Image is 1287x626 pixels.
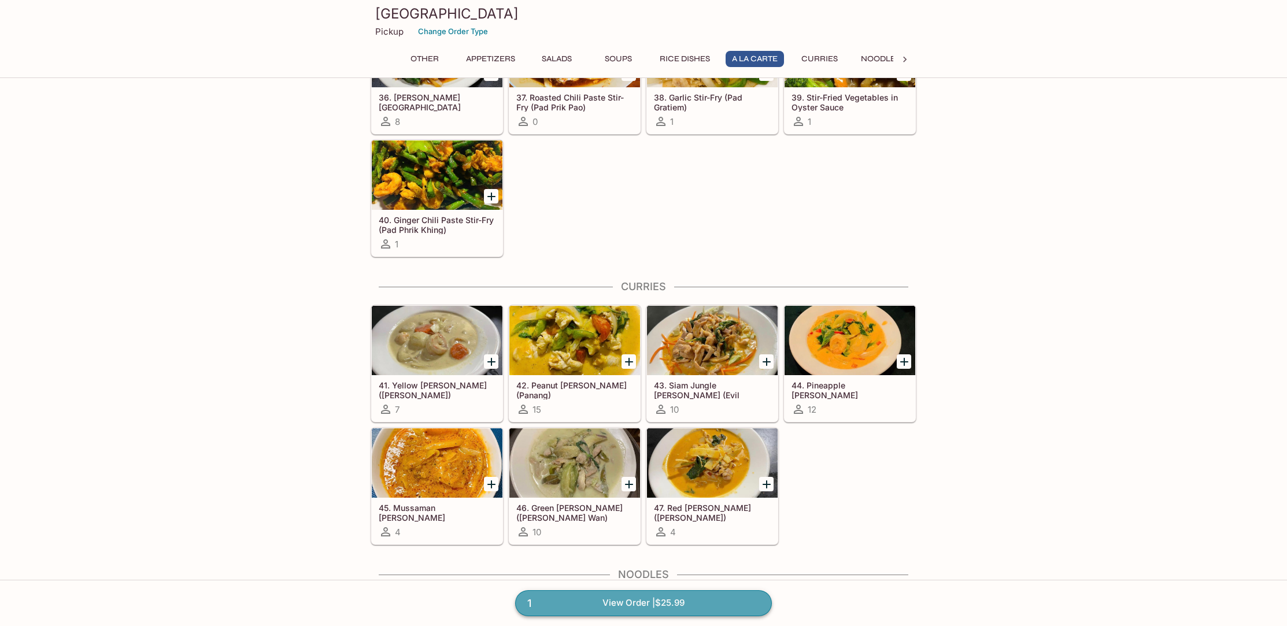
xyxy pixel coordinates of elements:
[646,305,778,422] a: 43. Siam Jungle [PERSON_NAME] (Evil [PERSON_NAME])10
[371,305,503,422] a: 41. Yellow [PERSON_NAME] ([PERSON_NAME])7
[413,23,493,40] button: Change Order Type
[379,215,495,234] h5: 40. Ginger Chili Paste Stir-Fry (Pad Phrik Khing)
[372,140,502,210] div: 40. Ginger Chili Paste Stir-Fry (Pad Phrik Khing)
[759,354,774,369] button: Add 43. Siam Jungle Curry (Evil Curry)
[726,51,784,67] button: A La Carte
[515,590,772,616] a: 1View Order |$25.99
[371,568,916,581] h4: Noodles
[808,404,816,415] span: 12
[375,5,912,23] h3: [GEOGRAPHIC_DATA]
[793,51,845,67] button: Curries
[516,92,633,112] h5: 37. Roasted Chili Paste Stir-Fry (Pad Prik Pao)
[379,503,495,522] h5: 45. Mussaman [PERSON_NAME]
[759,477,774,491] button: Add 47. Red Curry (Gaeng Dang)
[371,280,916,293] h4: Curries
[855,51,907,67] button: Noodles
[670,404,679,415] span: 10
[654,380,771,399] h5: 43. Siam Jungle [PERSON_NAME] (Evil [PERSON_NAME])
[653,51,716,67] button: Rice Dishes
[784,305,916,422] a: 44. Pineapple [PERSON_NAME] ([PERSON_NAME] Saparot)12
[647,428,778,498] div: 47. Red Curry (Gaeng Dang)
[371,140,503,257] a: 40. Ginger Chili Paste Stir-Fry (Pad Phrik Khing)1
[509,428,640,498] div: 46. Green Curry (Gaeng Kiew Wan)
[484,477,498,491] button: Add 45. Mussaman Curry
[647,306,778,375] div: 43. Siam Jungle Curry (Evil Curry)
[379,380,495,399] h5: 41. Yellow [PERSON_NAME] ([PERSON_NAME])
[654,503,771,522] h5: 47. Red [PERSON_NAME] ([PERSON_NAME])
[484,189,498,203] button: Add 40. Ginger Chili Paste Stir-Fry (Pad Phrik Khing)
[516,503,633,522] h5: 46. Green [PERSON_NAME] ([PERSON_NAME] Wan)
[395,404,400,415] span: 7
[785,18,915,87] div: 39. Stir-Fried Vegetables in Oyster Sauce
[372,428,502,498] div: 45. Mussaman Curry
[532,404,541,415] span: 15
[509,428,641,544] a: 46. Green [PERSON_NAME] ([PERSON_NAME] Wan)10
[654,92,771,112] h5: 38. Garlic Stir-Fry (Pad Gratiem)
[460,51,522,67] button: Appetizers
[371,428,503,544] a: 45. Mussaman [PERSON_NAME]4
[622,354,636,369] button: Add 42. Peanut Curry (Panang)
[532,116,538,127] span: 0
[792,92,908,112] h5: 39. Stir-Fried Vegetables in Oyster Sauce
[509,305,641,422] a: 42. Peanut [PERSON_NAME] (Panang)15
[670,527,676,538] span: 4
[897,354,911,369] button: Add 44. Pineapple Curry (Gaeng Saparot)
[484,354,498,369] button: Add 41. Yellow Curry (Gaeng Kari)
[520,595,538,612] span: 1
[395,239,398,250] span: 1
[398,51,450,67] button: Other
[647,18,778,87] div: 38. Garlic Stir-Fry (Pad Gratiem)
[372,18,502,87] div: 36. Basil Stir-Fry (Pad Horapa)
[516,380,633,399] h5: 42. Peanut [PERSON_NAME] (Panang)
[646,428,778,544] a: 47. Red [PERSON_NAME] ([PERSON_NAME])4
[372,306,502,375] div: 41. Yellow Curry (Gaeng Kari)
[532,527,541,538] span: 10
[395,116,400,127] span: 8
[531,51,583,67] button: Salads
[379,92,495,112] h5: 36. [PERSON_NAME][GEOGRAPHIC_DATA][PERSON_NAME] ([GEOGRAPHIC_DATA])
[670,116,674,127] span: 1
[509,306,640,375] div: 42. Peanut Curry (Panang)
[792,380,908,399] h5: 44. Pineapple [PERSON_NAME] ([PERSON_NAME] Saparot)
[509,18,640,87] div: 37. Roasted Chili Paste Stir-Fry (Pad Prik Pao)
[808,116,811,127] span: 1
[375,26,404,37] p: Pickup
[395,527,401,538] span: 4
[592,51,644,67] button: Soups
[622,477,636,491] button: Add 46. Green Curry (Gaeng Kiew Wan)
[785,306,915,375] div: 44. Pineapple Curry (Gaeng Saparot)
